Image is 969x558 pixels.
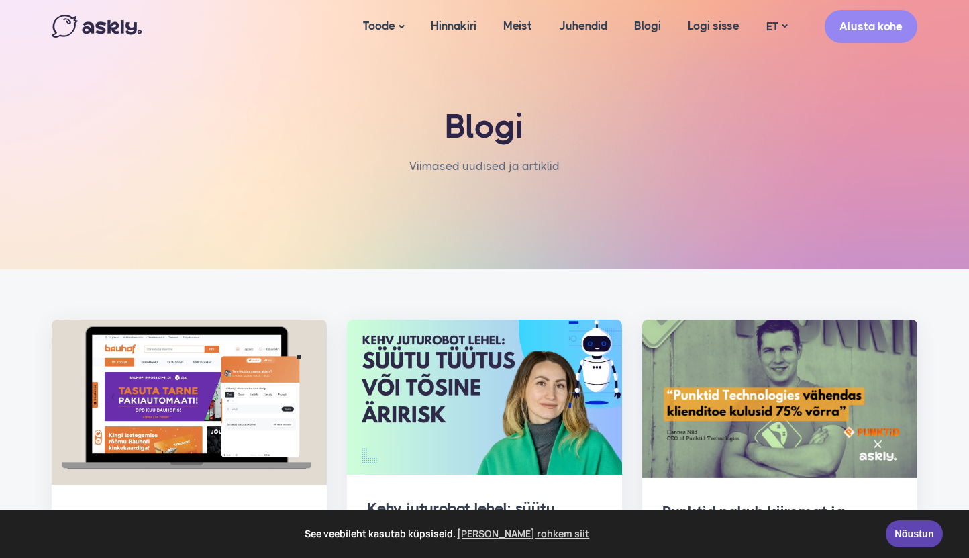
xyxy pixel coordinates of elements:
[199,107,770,146] h1: Blogi
[753,17,801,36] a: ET
[456,524,592,544] a: learn more about cookies
[52,15,142,38] img: Askly
[409,156,560,189] nav: breadcrumb
[367,500,555,539] a: Kehv juturobot lehel: süütu tüütus või tõsine äririsk
[409,156,560,176] li: Viimased uudised ja artiklid
[886,520,943,547] a: Nõustun
[825,10,917,43] a: Alusta kohe
[19,524,876,544] span: See veebileht kasutab küpsiseid.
